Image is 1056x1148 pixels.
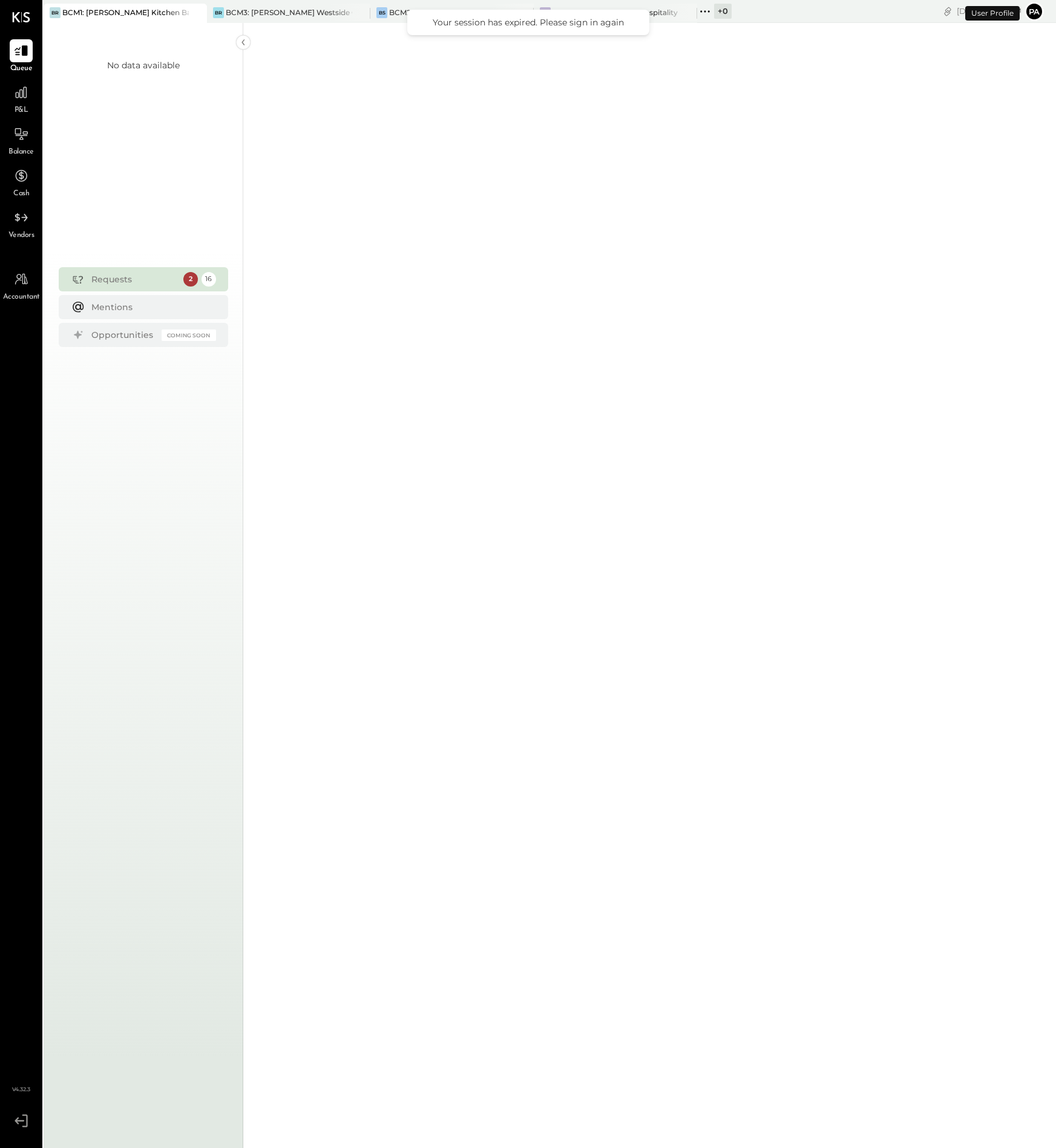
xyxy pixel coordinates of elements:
[91,301,210,313] div: Mentions
[15,105,28,116] span: P&L
[8,147,34,158] span: Balance
[942,5,954,18] div: copy link
[540,7,551,18] div: BB
[1,123,42,158] a: Balance
[1,81,42,116] a: P&L
[226,7,352,18] div: BCM3: [PERSON_NAME] Westside Grill
[91,273,177,285] div: Requests
[10,63,33,74] span: Queue
[1,39,42,74] a: Queue
[1025,2,1044,21] button: Pa
[965,6,1020,21] div: User Profile
[62,7,189,18] div: BCM1: [PERSON_NAME] Kitchen Bar Market
[389,7,516,18] div: BCM2: [PERSON_NAME] American Cooking
[714,4,732,19] div: + 0
[8,230,34,241] span: Vendors
[1,206,42,241] a: Vendors
[957,5,1022,17] div: [DATE]
[162,329,216,341] div: Coming Soon
[13,189,29,199] span: Cash
[376,7,387,18] div: BS
[1,164,42,199] a: Cash
[553,7,679,18] div: BHG: [PERSON_NAME] Hospitality Group, LLC
[3,292,40,303] span: Accountant
[419,17,637,28] div: Your session has expired. Please sign in again
[202,272,216,287] div: 16
[183,272,198,287] div: 2
[107,59,180,71] div: No data available
[50,7,61,18] div: BR
[91,329,156,341] div: Opportunities
[1,268,42,303] a: Accountant
[213,7,224,18] div: BR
